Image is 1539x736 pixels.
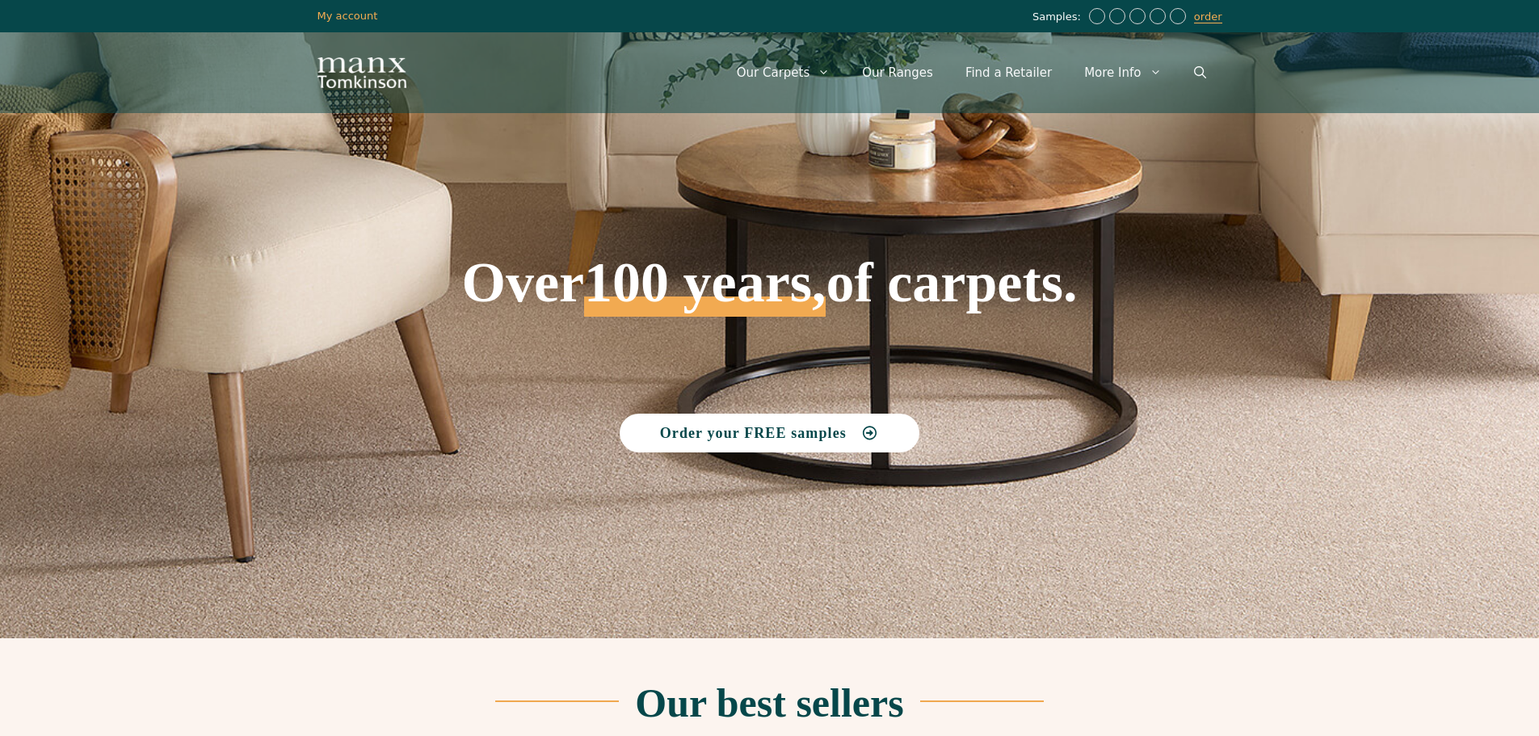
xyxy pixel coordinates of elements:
h1: Over of carpets. [317,137,1222,317]
h2: Our best sellers [635,683,903,723]
a: More Info [1068,48,1177,97]
nav: Primary [721,48,1222,97]
span: Order your FREE samples [660,426,847,440]
a: My account [317,10,378,22]
a: Our Ranges [846,48,949,97]
img: Manx Tomkinson [317,57,406,88]
a: Find a Retailer [949,48,1068,97]
a: Open Search Bar [1178,48,1222,97]
span: 100 years, [584,268,826,317]
a: Our Carpets [721,48,847,97]
span: Samples: [1032,11,1085,24]
a: order [1194,11,1222,23]
a: Order your FREE samples [620,414,920,452]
